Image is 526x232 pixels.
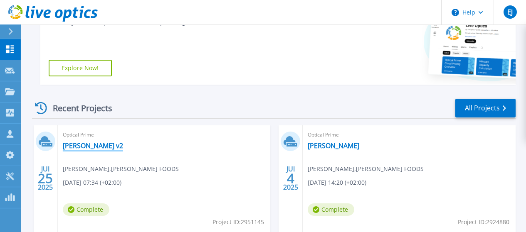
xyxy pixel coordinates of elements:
[283,163,299,193] div: JUI 2025
[455,99,516,117] a: All Projects
[38,175,53,182] span: 25
[63,130,266,139] span: Optical Prime
[308,130,511,139] span: Optical Prime
[63,203,109,216] span: Complete
[287,175,294,182] span: 4
[308,142,359,150] a: [PERSON_NAME]
[308,203,354,216] span: Complete
[308,164,424,173] span: [PERSON_NAME] , [PERSON_NAME] FOODS
[212,217,264,227] span: Project ID: 2951145
[49,60,112,76] a: Explore Now!
[32,98,123,118] div: Recent Projects
[63,142,123,150] a: [PERSON_NAME] v2
[37,163,53,193] div: JUI 2025
[507,9,513,15] span: EJ
[63,164,179,173] span: [PERSON_NAME] , [PERSON_NAME] FOODS
[458,217,509,227] span: Project ID: 2924880
[63,178,121,187] span: [DATE] 07:34 (+02:00)
[308,178,366,187] span: [DATE] 14:20 (+02:00)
